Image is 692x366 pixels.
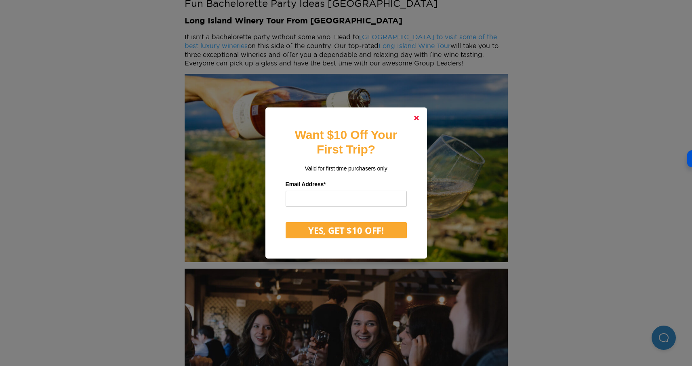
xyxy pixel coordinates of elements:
[324,181,326,187] span: Required
[286,222,407,238] button: YES, GET $10 OFF!
[295,128,397,156] strong: Want $10 Off Your First Trip?
[286,178,407,191] label: Email Address
[305,165,387,172] span: Valid for first time purchasers only
[407,108,426,128] a: Close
